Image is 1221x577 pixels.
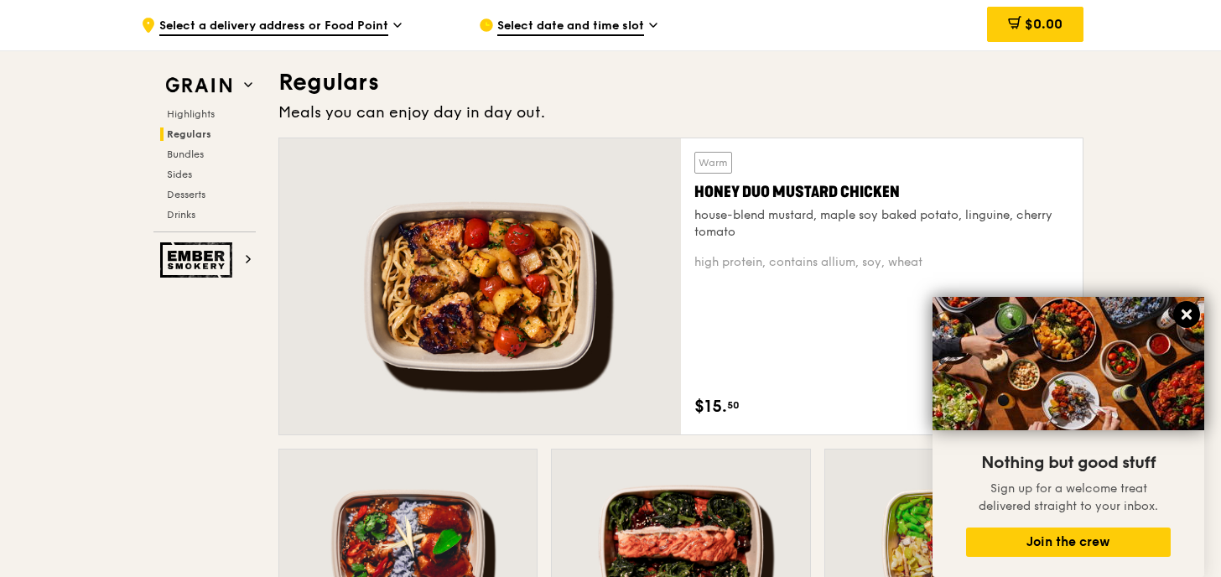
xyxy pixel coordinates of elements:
span: Sides [167,169,192,180]
span: Select a delivery address or Food Point [159,18,388,36]
span: Nothing but good stuff [981,453,1156,473]
img: Ember Smokery web logo [160,242,237,278]
h3: Regulars [278,67,1083,97]
div: Honey Duo Mustard Chicken [694,180,1069,204]
div: house-blend mustard, maple soy baked potato, linguine, cherry tomato [694,207,1069,241]
span: Desserts [167,189,205,200]
div: high protein, contains allium, soy, wheat [694,254,1069,271]
span: 50 [727,398,740,412]
span: Sign up for a welcome treat delivered straight to your inbox. [979,481,1158,513]
span: $15. [694,394,727,419]
div: Warm [694,152,732,174]
span: Regulars [167,128,211,140]
button: Close [1173,301,1200,328]
button: Join the crew [966,528,1171,557]
span: $0.00 [1025,16,1063,32]
span: Bundles [167,148,204,160]
img: Grain web logo [160,70,237,101]
div: Meals you can enjoy day in day out. [278,101,1083,124]
span: Select date and time slot [497,18,644,36]
span: Highlights [167,108,215,120]
img: DSC07876-Edit02-Large.jpeg [933,297,1204,430]
span: Drinks [167,209,195,221]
